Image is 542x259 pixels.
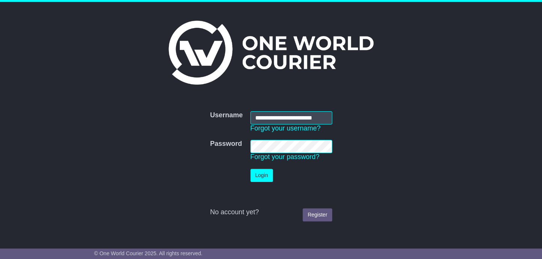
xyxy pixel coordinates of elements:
button: Login [250,169,273,182]
label: Password [210,140,242,148]
a: Register [303,208,332,221]
div: No account yet? [210,208,332,217]
img: One World [169,21,373,85]
label: Username [210,111,242,120]
a: Forgot your password? [250,153,319,161]
a: Forgot your username? [250,124,321,132]
span: © One World Courier 2025. All rights reserved. [94,250,203,256]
